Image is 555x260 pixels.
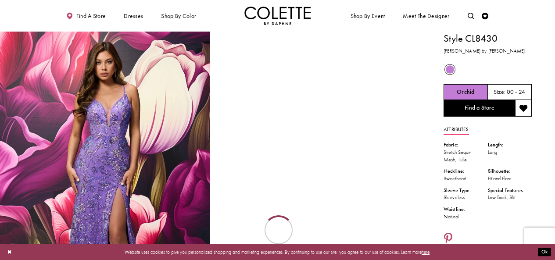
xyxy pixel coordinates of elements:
[480,7,491,25] a: Check Wishlist
[349,7,387,25] span: Shop By Event
[444,233,453,246] a: Share using Pinterest - Opens in new tab
[160,7,198,25] span: Shop by color
[401,7,451,25] a: Meet the designer
[444,149,487,163] div: Stretch Sequin Mesh, Tulle
[538,248,551,256] button: Submit Dialog
[444,187,487,194] div: Sleeve Type:
[488,149,532,156] div: Long
[444,100,515,117] a: Find a Store
[351,13,385,19] span: Shop By Event
[122,7,145,25] span: Dresses
[444,213,487,221] div: Natural
[444,63,532,76] div: Product color controls state depends on size chosen
[48,248,507,256] p: Website uses cookies to give you personalized shopping and marketing experiences. By continuing t...
[161,13,196,19] span: Shop by color
[422,249,430,255] a: here
[244,7,311,25] a: Visit Home Page
[76,13,106,19] span: Find a store
[488,141,532,149] div: Length:
[515,100,532,117] button: Add to wishlist
[507,89,526,96] h5: 00 - 24
[124,13,143,19] span: Dresses
[444,63,456,76] div: Orchid
[457,89,475,96] h5: Chosen color
[444,175,487,182] div: Sweetheart
[444,32,532,46] h1: Style CL8430
[4,246,15,258] button: Close Dialog
[65,7,107,25] a: Find a store
[488,167,532,175] div: Silhouette:
[214,32,424,137] video: Style CL8430 Colette by Daphne #1 autoplay loop mute video
[244,7,311,25] img: Colette by Daphne
[444,47,532,55] h3: [PERSON_NAME] by [PERSON_NAME]
[444,167,487,175] div: Neckline:
[488,194,532,201] div: Low Back, Slit
[444,206,487,213] div: Waistline:
[488,187,532,194] div: Special Features:
[494,89,505,96] span: Size:
[444,141,487,149] div: Fabric:
[444,125,469,135] a: Attributes
[403,13,449,19] span: Meet the designer
[466,7,476,25] a: Toggle search
[444,194,487,201] div: Sleeveless
[488,175,532,182] div: Fit and Flare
